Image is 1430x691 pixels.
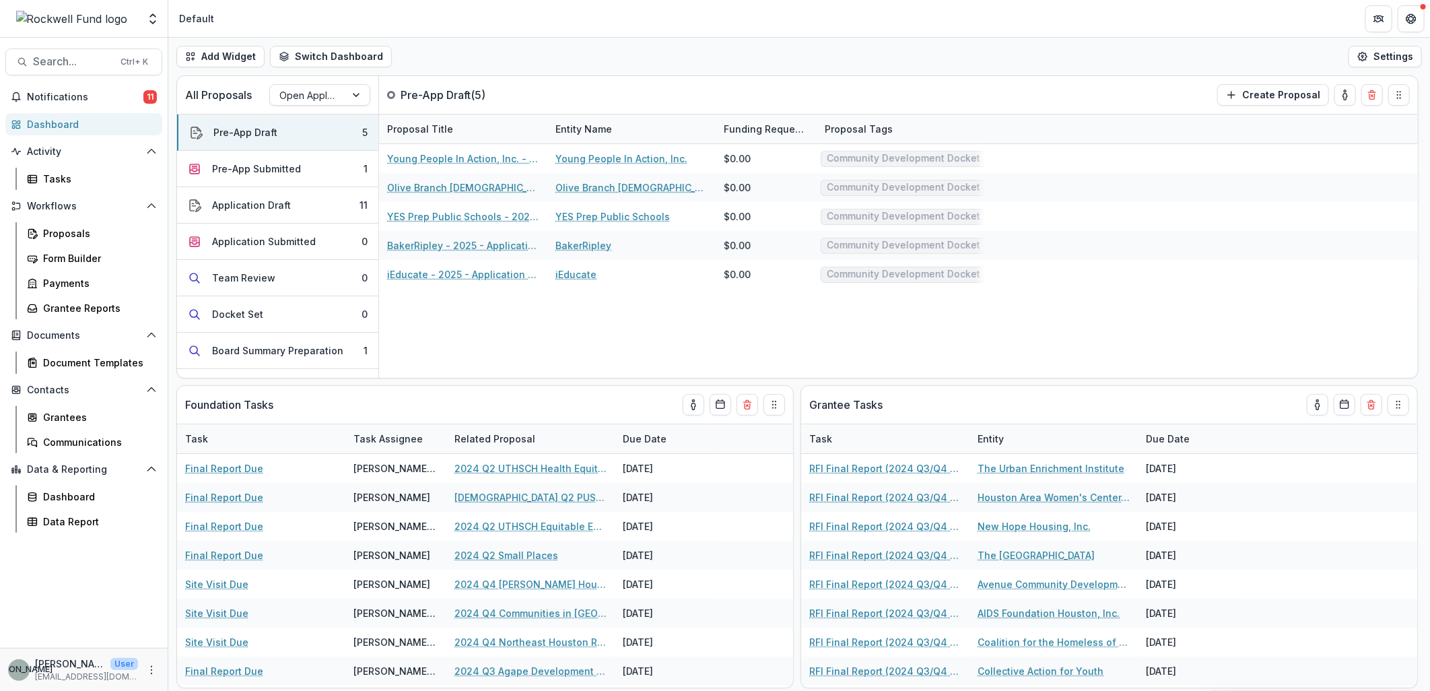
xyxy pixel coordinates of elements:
[387,267,539,282] a: iEducate - 2025 - Application Request Form - Education
[615,570,716,599] div: [DATE]
[454,635,607,649] a: 2024 Q4 Northeast Houston Redevelopment Council
[1361,84,1383,106] button: Delete card
[716,114,817,143] div: Funding Requested
[683,394,704,416] button: toggle-assigned-to-me
[446,424,615,453] div: Related Proposal
[43,226,151,240] div: Proposals
[1138,512,1239,541] div: [DATE]
[185,606,248,620] a: Site Visit Due
[615,628,716,657] div: [DATE]
[27,117,151,131] div: Dashboard
[454,490,607,504] a: [DEMOGRAPHIC_DATA] Q2 PUSH Birth Partners
[212,162,301,176] div: Pre-App Submitted
[177,333,378,369] button: Board Summary Preparation1
[827,211,980,222] span: Community Development Docket
[1138,657,1239,686] div: [DATE]
[35,671,138,683] p: [EMAIL_ADDRESS][DOMAIN_NAME]
[1398,5,1425,32] button: Get Help
[27,385,141,396] span: Contacts
[809,397,883,413] p: Grantee Tasks
[1388,394,1409,416] button: Drag
[387,238,539,253] a: BakerRipley - 2025 - Application Request Form - Education
[353,461,438,475] div: [PERSON_NAME][GEOGRAPHIC_DATA]
[1138,570,1239,599] div: [DATE]
[454,606,607,620] a: 2024 Q4 Communities in [GEOGRAPHIC_DATA]
[43,276,151,290] div: Payments
[213,125,277,139] div: Pre-App Draft
[353,577,430,591] div: [PERSON_NAME]
[353,519,438,533] div: [PERSON_NAME][GEOGRAPHIC_DATA]
[809,664,961,678] a: RFI Final Report (2024 Q3/Q4 Grantees)
[555,180,708,195] a: Olive Branch [DEMOGRAPHIC_DATA] Family Services
[345,432,431,446] div: Task Assignee
[387,209,539,224] a: YES Prep Public Schools - 2025 - Application Request Form - Education
[809,635,961,649] a: RFI Final Report (2024 Q3/Q4 Grantees)
[179,11,214,26] div: Default
[345,424,446,453] div: Task Assignee
[177,432,216,446] div: Task
[212,234,316,249] div: Application Submitted
[1138,424,1239,453] div: Due Date
[710,394,731,416] button: Calendar
[176,46,265,67] button: Add Widget
[615,454,716,483] div: [DATE]
[454,548,558,562] a: 2024 Q2 Small Places
[1138,454,1239,483] div: [DATE]
[364,162,368,176] div: 1
[185,548,263,562] a: Final Report Due
[185,87,252,103] p: All Proposals
[185,397,273,413] p: Foundation Tasks
[615,424,716,453] div: Due Date
[362,271,368,285] div: 0
[43,515,151,529] div: Data Report
[43,490,151,504] div: Dashboard
[43,172,151,186] div: Tasks
[364,343,368,358] div: 1
[724,238,751,253] div: $0.00
[43,251,151,265] div: Form Builder
[1334,84,1356,106] button: toggle-assigned-to-me
[969,432,1012,446] div: Entity
[22,247,162,269] a: Form Builder
[615,657,716,686] div: [DATE]
[827,182,980,193] span: Community Development Docket
[185,664,263,678] a: Final Report Due
[1138,541,1239,570] div: [DATE]
[978,577,1130,591] a: Avenue Community Development Corporation
[809,490,961,504] a: RFI Final Report (2024 Q3/Q4 Grantees)
[978,606,1120,620] a: AIDS Foundation Houston, Inc.
[35,657,105,671] p: [PERSON_NAME]
[362,307,368,321] div: 0
[716,122,817,136] div: Funding Requested
[185,461,263,475] a: Final Report Due
[969,424,1138,453] div: Entity
[270,46,392,67] button: Switch Dashboard
[817,122,901,136] div: Proposal Tags
[177,260,378,296] button: Team Review0
[177,224,378,260] button: Application Submitted0
[827,153,980,164] span: Community Development Docket
[362,125,368,139] div: 5
[177,296,378,333] button: Docket Set0
[143,662,160,678] button: More
[5,48,162,75] button: Search...
[454,461,607,475] a: 2024 Q2 UTHSCH Health Equity Collective
[817,114,985,143] div: Proposal Tags
[387,152,539,166] a: Young People In Action, Inc. - 2025 - Application Request Form - Education
[1138,599,1239,628] div: [DATE]
[1138,432,1198,446] div: Due Date
[1361,394,1382,416] button: Delete card
[615,432,675,446] div: Due Date
[22,222,162,244] a: Proposals
[212,343,343,358] div: Board Summary Preparation
[177,424,345,453] div: Task
[387,180,539,195] a: Olive Branch [DEMOGRAPHIC_DATA] Family Services - 2025 - Application Request Form - Education
[22,272,162,294] a: Payments
[615,512,716,541] div: [DATE]
[1365,5,1392,32] button: Partners
[978,664,1103,678] a: Collective Action for Youth
[27,92,143,103] span: Notifications
[615,483,716,512] div: [DATE]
